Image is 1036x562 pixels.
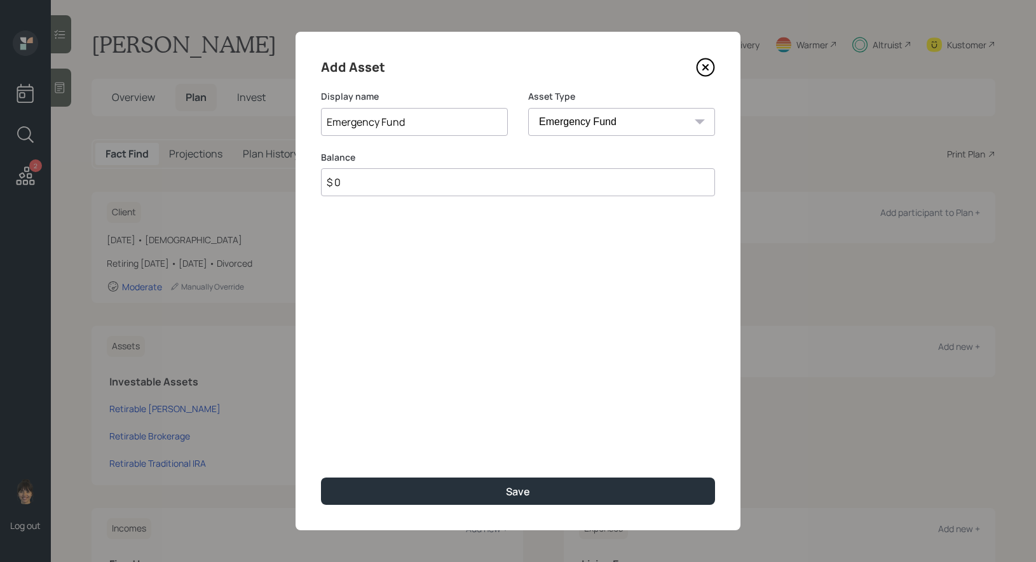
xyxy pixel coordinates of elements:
label: Display name [321,90,508,103]
div: Save [506,485,530,498]
button: Save [321,478,715,505]
h4: Add Asset [321,57,385,77]
label: Balance [321,151,715,164]
label: Asset Type [528,90,715,103]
